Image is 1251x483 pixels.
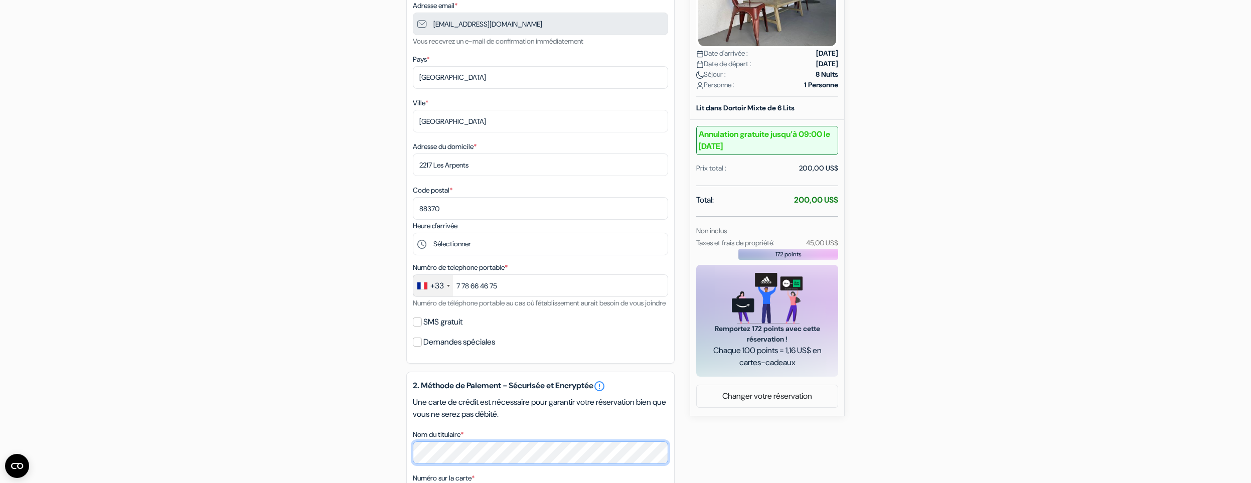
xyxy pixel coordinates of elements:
small: Taxes et frais de propriété: [696,238,774,247]
input: 6 12 34 56 78 [413,274,668,297]
div: Prix total : [696,163,726,174]
img: user_icon.svg [696,82,704,89]
span: Date d'arrivée : [696,48,748,59]
input: Entrer adresse e-mail [413,13,668,35]
small: Vous recevrez un e-mail de confirmation immédiatement [413,37,583,46]
button: Open CMP widget [5,454,29,478]
span: Séjour : [696,69,726,80]
p: Une carte de crédit est nécessaire pour garantir votre réservation bien que vous ne serez pas déb... [413,396,668,420]
label: Ville [413,98,428,108]
span: Chaque 100 points = 1,16 US$ en cartes-cadeaux [708,345,826,369]
small: Non inclus [696,226,727,235]
label: Demandes spéciales [423,335,495,349]
label: Adresse du domicile [413,141,477,152]
b: Annulation gratuite jusqu’à 09:00 le [DATE] [696,126,838,155]
h5: 2. Méthode de Paiement - Sécurisée et Encryptée [413,380,668,392]
strong: 1 Personne [804,80,838,90]
div: 200,00 US$ [799,163,838,174]
small: 45,00 US$ [806,238,838,247]
div: +33 [430,280,444,292]
a: error_outline [593,380,605,392]
label: Code postal [413,185,452,196]
img: calendar.svg [696,50,704,58]
img: gift_card_hero_new.png [732,273,803,324]
strong: [DATE] [816,48,838,59]
span: Remportez 172 points avec cette réservation ! [708,324,826,345]
strong: [DATE] [816,59,838,69]
span: Total: [696,194,714,206]
span: Personne : [696,80,734,90]
strong: 200,00 US$ [794,195,838,205]
label: SMS gratuit [423,315,462,329]
strong: 8 Nuits [816,69,838,80]
label: Pays [413,54,429,65]
label: Adresse email [413,1,457,11]
div: France: +33 [413,275,453,296]
label: Nom du titulaire [413,429,463,440]
b: Lit dans Dortoir Mixte de 6 Lits [696,103,795,112]
label: Numéro de telephone portable [413,262,508,273]
img: calendar.svg [696,61,704,68]
span: 172 points [775,250,802,259]
a: Changer votre réservation [697,387,838,406]
img: moon.svg [696,71,704,79]
span: Date de départ : [696,59,751,69]
small: Numéro de téléphone portable au cas où l'établissement aurait besoin de vous joindre [413,298,666,307]
label: Heure d'arrivée [413,221,457,231]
